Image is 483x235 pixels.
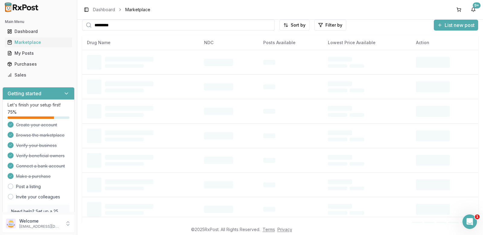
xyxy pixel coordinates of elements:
a: Post a listing [16,184,41,190]
th: NDC [199,35,259,50]
button: Dashboard [2,27,75,36]
span: Filter by [325,22,342,28]
div: 9+ [473,2,481,8]
a: Dashboard [93,7,115,13]
a: My Posts [5,48,72,59]
p: [EMAIL_ADDRESS][DOMAIN_NAME] [19,224,61,229]
th: Posts Available [258,35,323,50]
span: Make a purchase [16,173,51,179]
a: Terms [263,227,275,232]
iframe: Intercom live chat [462,214,477,229]
span: Verify beneficial owners [16,153,65,159]
div: Purchases [7,61,70,67]
span: 75 % [8,109,17,115]
a: List new post [434,23,478,29]
a: Marketplace [5,37,72,48]
a: Invite your colleagues [16,194,60,200]
button: List new post [434,20,478,31]
button: 9+ [469,5,478,15]
button: Marketplace [2,38,75,47]
button: Sort by [280,20,309,31]
a: Purchases [5,59,72,70]
p: Let's finish your setup first! [8,102,69,108]
p: Welcome [19,218,61,224]
nav: breadcrumb [93,7,150,13]
button: My Posts [2,48,75,58]
div: Sales [7,72,70,78]
div: Dashboard [7,28,70,34]
th: Lowest Price Available [323,35,411,50]
div: Marketplace [7,39,70,45]
button: Sales [2,70,75,80]
span: Marketplace [125,7,150,13]
img: User avatar [6,219,16,228]
p: Need help? Set up a 25 minute call with our team to set up. [11,208,66,227]
a: Privacy [277,227,292,232]
div: My Posts [7,50,70,56]
span: Verify your business [16,142,57,149]
a: Dashboard [5,26,72,37]
th: Action [411,35,478,50]
span: Connect a bank account [16,163,65,169]
a: Sales [5,70,72,80]
button: Filter by [314,20,346,31]
img: RxPost Logo [2,2,41,12]
span: List new post [445,21,475,29]
span: 1 [475,214,480,219]
span: Browse the marketplace [16,132,65,138]
button: Purchases [2,59,75,69]
span: Sort by [291,22,305,28]
th: Drug Name [82,35,199,50]
h3: Getting started [8,90,41,97]
span: Create your account [16,122,57,128]
h2: Main Menu [5,19,72,24]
